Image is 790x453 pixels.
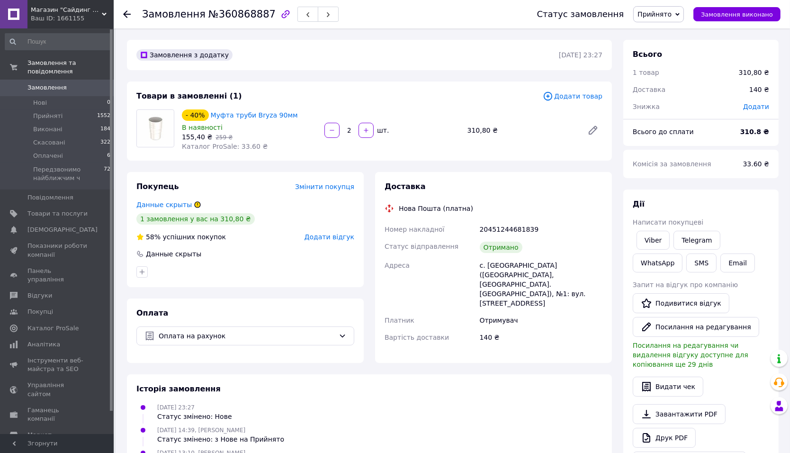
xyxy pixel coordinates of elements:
[27,406,88,423] span: Гаманець компанії
[633,342,748,368] span: Посилання на редагування чи видалення відгуку доступне для копіювання ще 29 днів
[136,384,221,393] span: Історія замовлення
[33,112,63,120] span: Прийняті
[633,254,682,272] a: WhatsApp
[744,79,775,100] div: 140 ₴
[136,49,233,61] div: Замовлення з додатку
[633,317,759,337] button: Посилання на редагування
[584,121,602,140] a: Редагувати
[136,232,226,242] div: успішних покупок
[743,160,769,168] span: 33.60 ₴
[740,128,769,136] b: 310.8 ₴
[136,182,179,191] span: Покупець
[633,281,738,289] span: Запит на відгук про компанію
[633,428,696,448] a: Друк PDF
[27,356,88,373] span: Інструменти веб-майстра та SEO
[142,9,206,20] span: Замовлення
[743,103,769,110] span: Додати
[633,103,660,110] span: Знижка
[559,51,602,59] time: [DATE] 23:27
[137,111,174,145] img: Муфта труби Bryza 90мм
[27,431,52,439] span: Маркет
[215,134,233,141] span: 259 ₴
[480,242,522,253] div: Отримано
[385,317,414,324] span: Платник
[182,143,268,150] span: Каталог ProSale: 33.60 ₴
[31,14,114,23] div: Ваш ID: 1661155
[107,99,110,107] span: 0
[145,249,202,259] div: Данные скрыты
[633,404,726,424] a: Завантажити PDF
[375,126,390,135] div: шт.
[136,91,242,100] span: Товари в замовленні (1)
[385,182,426,191] span: Доставка
[157,404,195,411] span: [DATE] 23:27
[693,7,781,21] button: Замовлення виконано
[673,231,720,250] a: Telegram
[633,160,711,168] span: Комісія за замовлення
[633,377,703,397] button: Видати чек
[159,331,335,341] span: Оплата на рахунок
[27,83,67,92] span: Замовлення
[739,68,769,77] div: 310,80 ₴
[27,209,88,218] span: Товари та послуги
[295,183,354,190] span: Змінити покупця
[157,435,284,444] div: Статус змінено: з Нове на Прийнято
[385,226,445,233] span: Номер накладної
[107,152,110,160] span: 6
[385,262,410,269] span: Адреса
[33,152,63,160] span: Оплачені
[385,243,458,250] span: Статус відправлення
[123,9,131,19] div: Повернутися назад
[637,231,670,250] a: Viber
[182,133,212,141] span: 155,40 ₴
[686,254,717,272] button: SMS
[136,308,168,317] span: Оплата
[27,242,88,259] span: Показники роботи компанії
[33,165,104,182] span: Передзвонимо найближчим ч
[157,427,245,434] span: [DATE] 14:39, [PERSON_NAME]
[478,221,604,238] div: 20451244681839
[27,226,98,234] span: [DEMOGRAPHIC_DATA]
[97,112,110,120] span: 1552
[464,124,580,137] div: 310,80 ₴
[633,128,694,136] span: Всього до сплати
[543,91,602,101] span: Додати товар
[31,6,102,14] span: Магазин "Сайдинг Фасад"
[633,199,645,208] span: Дії
[305,233,354,241] span: Додати відгук
[701,11,773,18] span: Замовлення виконано
[5,33,111,50] input: Пошук
[633,293,729,313] a: Подивитися відгук
[27,308,53,316] span: Покупці
[537,9,624,19] div: Статус замовлення
[27,193,73,202] span: Повідомлення
[633,86,665,93] span: Доставка
[100,125,110,134] span: 184
[720,254,755,272] button: Email
[208,9,276,20] span: №360868887
[396,204,476,213] div: Нова Пошта (платна)
[182,109,209,121] div: - 40%
[146,233,161,241] span: 58%
[33,99,47,107] span: Нові
[27,340,60,349] span: Аналітика
[478,329,604,346] div: 140 ₴
[27,291,52,300] span: Відгуки
[385,334,449,341] span: Вартість доставки
[27,59,114,76] span: Замовлення та повідомлення
[157,412,232,421] div: Статус змінено: Нове
[633,69,659,76] span: 1 товар
[633,218,703,226] span: Написати покупцеві
[27,324,79,333] span: Каталог ProSale
[27,267,88,284] span: Панель управління
[478,257,604,312] div: с. [GEOGRAPHIC_DATA] ([GEOGRAPHIC_DATA], [GEOGRAPHIC_DATA]. [GEOGRAPHIC_DATA]), №1: вул. [STREET_...
[104,165,110,182] span: 72
[33,125,63,134] span: Виконані
[633,50,662,59] span: Всього
[33,138,65,147] span: Скасовані
[182,124,223,131] span: В наявності
[136,213,255,225] div: 1 замовлення у вас на 310,80 ₴
[637,10,672,18] span: Прийнято
[211,111,298,119] a: Муфта труби Bryza 90мм
[136,201,192,208] a: Данные скрыты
